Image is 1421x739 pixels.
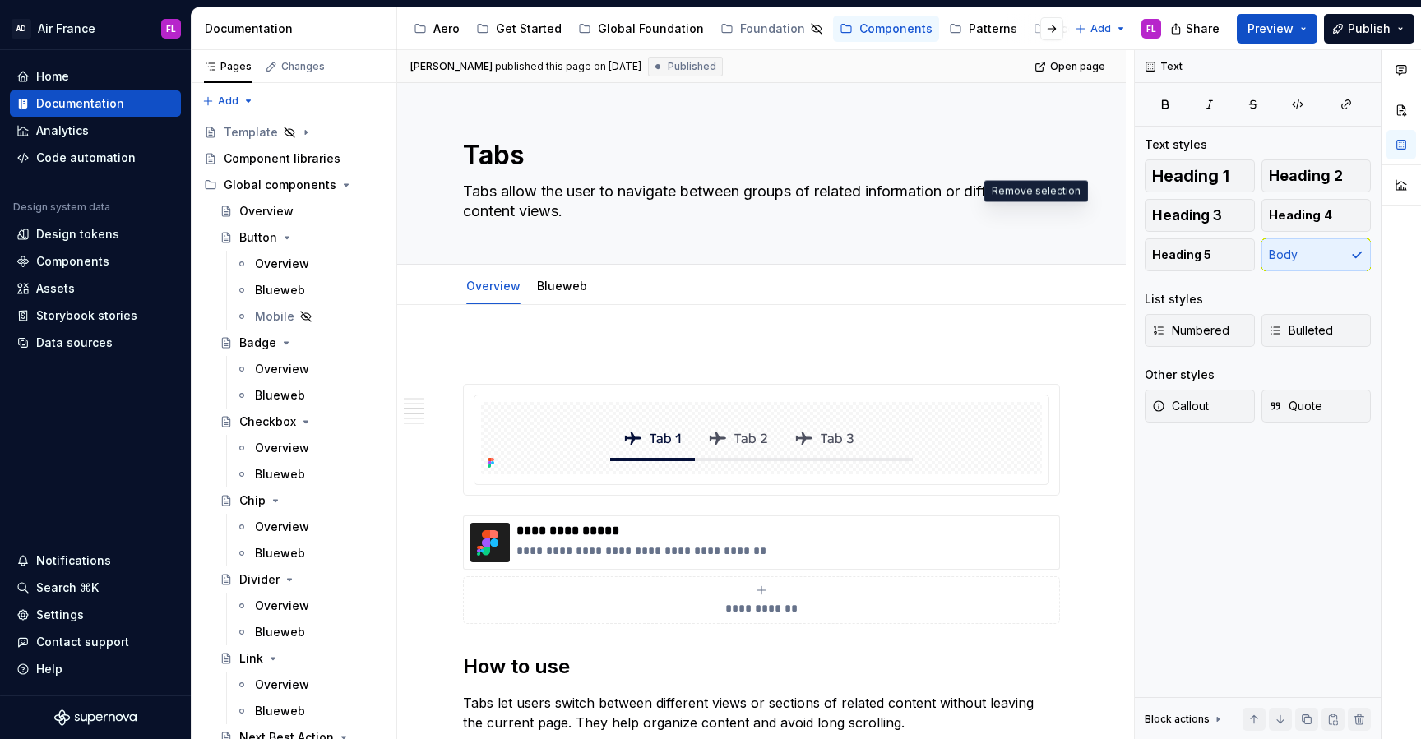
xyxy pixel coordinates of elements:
div: Blueweb [255,703,305,719]
div: Foundation [740,21,805,37]
span: Published [668,60,716,73]
a: Documentation [10,90,181,117]
div: Blueweb [530,268,594,303]
a: Overview [229,356,390,382]
a: Blueweb [537,279,587,293]
div: Design tokens [36,226,119,242]
button: Publish [1324,14,1414,44]
a: Components [833,16,939,42]
a: Aero [407,16,466,42]
div: AD [12,19,31,39]
button: Heading 4 [1261,199,1372,232]
button: Share [1162,14,1230,44]
button: Heading 1 [1145,159,1255,192]
div: Overview [255,598,309,614]
div: Documentation [36,95,124,112]
span: Share [1186,21,1220,37]
span: Callout [1152,398,1209,414]
div: Page tree [407,12,1067,45]
div: Overview [255,677,309,693]
span: [PERSON_NAME] [410,60,493,73]
h2: How to use [463,654,1060,680]
span: Quote [1269,398,1322,414]
div: Components [859,21,933,37]
div: Overview [255,256,309,272]
a: Data sources [10,330,181,356]
a: Analytics [10,118,181,144]
a: Component libraries [197,145,390,172]
a: Global Foundation [572,16,710,42]
div: Mobile [255,308,294,325]
a: Template [197,119,390,145]
button: Bulleted [1261,314,1372,347]
div: Storybook stories [36,307,137,324]
span: Add [1090,22,1111,35]
div: Component libraries [224,150,340,167]
span: Add [218,95,238,108]
button: Heading 5 [1145,238,1255,271]
div: Design system data [13,201,110,214]
svg: Supernova Logo [54,709,137,726]
div: Blueweb [255,387,305,404]
div: Aero [433,21,460,37]
div: Global Foundation [598,21,704,37]
div: Contact support [36,634,129,650]
a: Checkbox [213,409,390,435]
button: Quote [1261,390,1372,423]
span: Open page [1050,60,1105,73]
div: Documentation [205,21,390,37]
div: Blueweb [255,466,305,483]
div: Home [36,68,69,85]
div: Data sources [36,335,113,351]
div: Global components [197,172,390,198]
div: Text styles [1145,136,1207,153]
a: Overview [229,672,390,698]
div: Badge [239,335,276,351]
span: Preview [1247,21,1294,37]
a: Blueweb [229,698,390,724]
a: Overview [229,435,390,461]
span: Publish [1348,21,1391,37]
span: Bulleted [1269,322,1333,339]
a: Design tokens [10,221,181,247]
div: Patterns [969,21,1017,37]
button: Search ⌘K [10,575,181,601]
button: Preview [1237,14,1317,44]
div: Template [224,124,278,141]
div: Global components [224,177,336,193]
button: Add [197,90,259,113]
a: Link [213,645,390,672]
div: Block actions [1145,708,1224,731]
button: Callout [1145,390,1255,423]
div: Other styles [1145,367,1215,383]
a: Get Started [470,16,568,42]
div: Link [239,650,263,667]
a: Blueweb [229,461,390,487]
div: List styles [1145,291,1203,307]
button: Notifications [10,547,181,574]
div: Code automation [36,150,136,166]
div: Air France [38,21,95,37]
a: Blueweb [229,382,390,409]
a: Badge [213,330,390,356]
div: Get Started [496,21,562,37]
div: Remove selection [984,181,1088,202]
textarea: Tabs [460,136,1057,175]
a: Overview [229,251,390,277]
a: Foundation [714,16,830,42]
a: Mobile [229,303,390,330]
span: Heading 2 [1269,168,1343,184]
div: Components [36,253,109,270]
button: Contact support [10,629,181,655]
a: Divider [213,566,390,593]
button: Help [10,656,181,682]
div: Blueweb [255,282,305,298]
button: ADAir FranceFL [3,11,187,46]
a: Blueweb [229,277,390,303]
span: Heading 4 [1269,207,1332,224]
div: Notifications [36,552,111,569]
div: Pages [204,60,252,73]
div: Chip [239,492,266,509]
button: Heading 3 [1145,199,1255,232]
a: Button [213,224,390,251]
